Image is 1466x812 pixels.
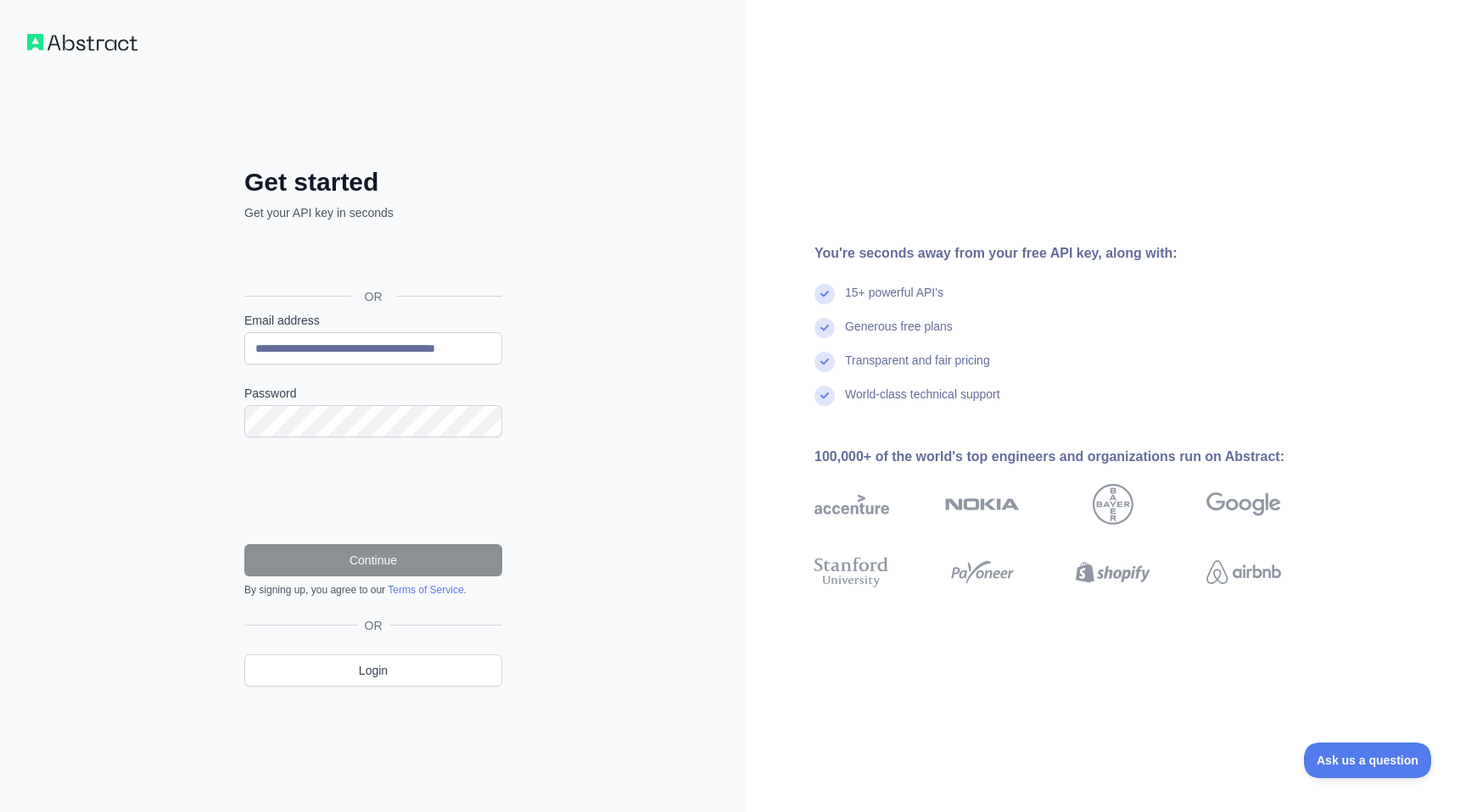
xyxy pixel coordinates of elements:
div: World-class technical support [845,386,1000,420]
div: By signing up, you agree to our . [244,583,502,597]
img: check mark [814,386,835,406]
h2: Get started [244,167,502,197]
span: OR [358,617,389,634]
img: accenture [814,484,889,525]
img: Workflow [27,34,137,51]
p: Get your API key in seconds [244,204,502,221]
img: bayer [1093,484,1133,525]
label: Email address [244,312,502,329]
div: You're seconds away from your free API key, along with: [814,243,1335,264]
iframe: Sign in with Google Button [236,240,507,277]
label: Password [244,385,502,402]
img: nokia [945,484,1020,525]
img: payoneer [945,553,1020,591]
img: check mark [814,284,835,304]
div: 100,000+ of the world's top engineers and organizations run on Abstract: [814,447,1335,467]
img: google [1206,484,1281,525]
img: check mark [814,318,835,338]
img: shopify [1076,553,1150,591]
div: 15+ powerful API's [845,284,943,318]
iframe: Toggle Customer Support [1304,742,1432,778]
img: check mark [814,352,835,372]
img: airbnb [1206,553,1281,591]
div: Transparent and fair pricing [845,352,990,386]
img: stanford university [814,553,889,591]
a: Login [244,654,502,687]
div: Generous free plans [845,318,953,352]
a: Terms of Service [388,584,463,596]
iframe: reCAPTCHA [244,458,502,524]
button: Continue [244,544,502,576]
span: OR [351,288,396,305]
